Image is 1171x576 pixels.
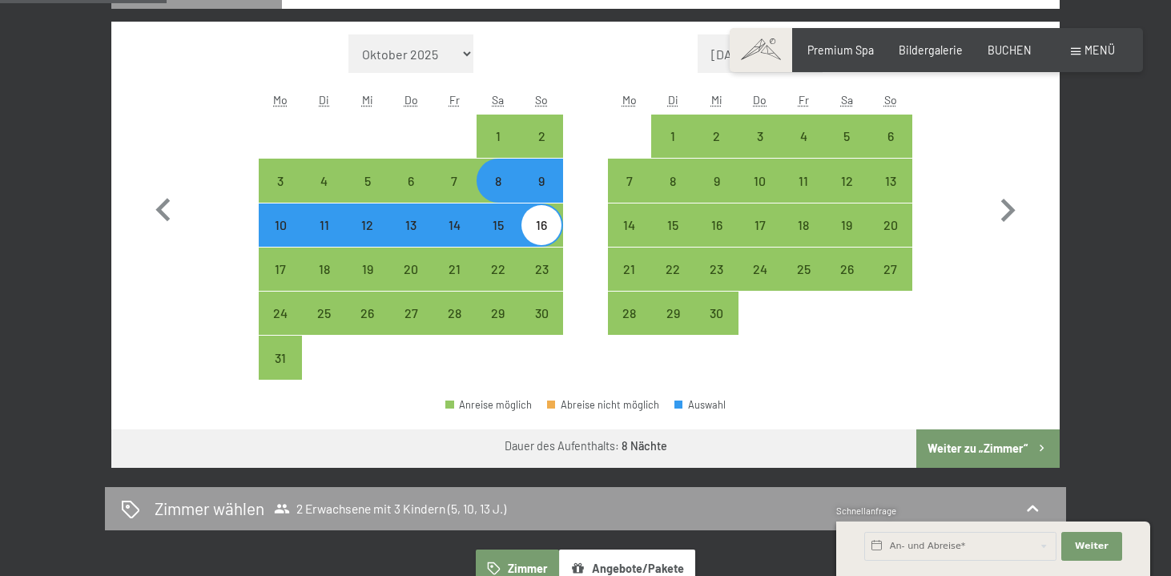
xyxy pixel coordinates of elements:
[478,175,518,215] div: 8
[799,93,809,107] abbr: Freitag
[433,292,476,335] div: Fri Aug 28 2026
[259,203,302,247] div: Anreise nicht möglich
[694,115,738,158] div: Anreise möglich
[869,159,912,202] div: Sun Sep 13 2026
[782,248,825,291] div: Fri Sep 25 2026
[477,115,520,158] div: Sat Aug 01 2026
[694,203,738,247] div: Anreise möglich
[477,203,520,247] div: Anreise möglich
[389,203,433,247] div: Thu Aug 13 2026
[825,248,868,291] div: Sat Sep 26 2026
[521,263,561,303] div: 23
[477,203,520,247] div: Sat Aug 15 2026
[696,307,736,347] div: 30
[696,175,736,215] div: 9
[696,219,736,259] div: 16
[783,175,823,215] div: 11
[259,336,302,379] div: Mon Aug 31 2026
[433,159,476,202] div: Anreise möglich
[916,429,1060,468] button: Weiter zu „Zimmer“
[478,307,518,347] div: 29
[391,263,431,303] div: 20
[449,93,460,107] abbr: Freitag
[783,263,823,303] div: 25
[871,130,911,170] div: 6
[520,115,563,158] div: Sun Aug 02 2026
[738,248,782,291] div: Anreise möglich
[391,175,431,215] div: 6
[608,159,651,202] div: Anreise möglich
[346,159,389,202] div: Anreise möglich
[899,43,963,57] a: Bildergalerie
[404,93,418,107] abbr: Donnerstag
[869,115,912,158] div: Sun Sep 06 2026
[477,292,520,335] div: Anreise möglich
[362,93,373,107] abbr: Mittwoch
[651,159,694,202] div: Tue Sep 08 2026
[738,159,782,202] div: Thu Sep 10 2026
[346,248,389,291] div: Anreise möglich
[711,93,722,107] abbr: Mittwoch
[694,248,738,291] div: Anreise möglich
[825,159,868,202] div: Sat Sep 12 2026
[610,219,650,259] div: 14
[738,115,782,158] div: Thu Sep 03 2026
[505,438,667,454] div: Dauer des Aufenthalts:
[1084,43,1115,57] span: Menü
[694,159,738,202] div: Anreise möglich
[608,203,651,247] div: Mon Sep 14 2026
[259,248,302,291] div: Anreise möglich
[825,159,868,202] div: Anreise möglich
[445,400,532,410] div: Anreise möglich
[348,175,388,215] div: 5
[740,219,780,259] div: 17
[259,203,302,247] div: Mon Aug 10 2026
[782,203,825,247] div: Fri Sep 18 2026
[492,93,504,107] abbr: Samstag
[391,307,431,347] div: 27
[348,307,388,347] div: 26
[302,292,345,335] div: Tue Aug 25 2026
[653,130,693,170] div: 1
[389,292,433,335] div: Thu Aug 27 2026
[521,130,561,170] div: 2
[825,203,868,247] div: Sat Sep 19 2026
[260,352,300,392] div: 31
[155,497,264,520] h2: Zimmer wählen
[738,115,782,158] div: Anreise möglich
[651,248,694,291] div: Tue Sep 22 2026
[520,115,563,158] div: Anreise möglich
[651,115,694,158] div: Tue Sep 01 2026
[478,130,518,170] div: 1
[302,292,345,335] div: Anreise möglich
[1061,532,1122,561] button: Weiter
[696,130,736,170] div: 2
[433,248,476,291] div: Anreise möglich
[738,248,782,291] div: Thu Sep 24 2026
[825,248,868,291] div: Anreise möglich
[259,292,302,335] div: Mon Aug 24 2026
[477,248,520,291] div: Anreise möglich
[653,219,693,259] div: 15
[740,175,780,215] div: 10
[871,263,911,303] div: 27
[782,115,825,158] div: Anreise möglich
[260,219,300,259] div: 10
[651,203,694,247] div: Anreise möglich
[389,159,433,202] div: Thu Aug 06 2026
[520,292,563,335] div: Sun Aug 30 2026
[836,506,896,516] span: Schnellanfrage
[477,159,520,202] div: Anreise möglich
[346,203,389,247] div: Wed Aug 12 2026
[694,115,738,158] div: Wed Sep 02 2026
[871,219,911,259] div: 20
[260,307,300,347] div: 24
[433,292,476,335] div: Anreise möglich
[273,93,288,107] abbr: Montag
[988,43,1032,57] a: BUCHEN
[608,292,651,335] div: Mon Sep 28 2026
[302,248,345,291] div: Tue Aug 18 2026
[807,43,874,57] a: Premium Spa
